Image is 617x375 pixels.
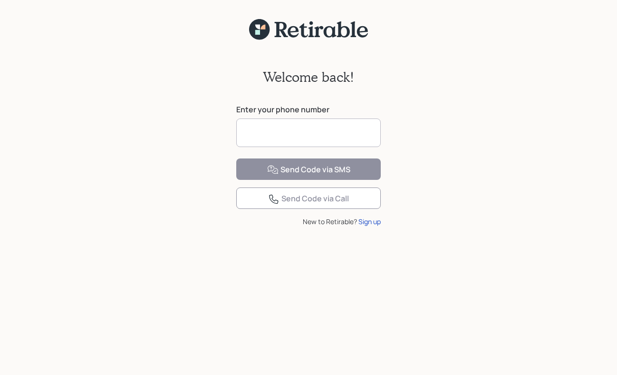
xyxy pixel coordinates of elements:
h2: Welcome back! [263,69,354,85]
button: Send Code via Call [236,187,381,209]
button: Send Code via SMS [236,158,381,180]
div: Sign up [358,217,381,227]
div: New to Retirable? [236,217,381,227]
label: Enter your phone number [236,104,381,115]
div: Send Code via SMS [267,164,350,176]
div: Send Code via Call [268,193,349,205]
